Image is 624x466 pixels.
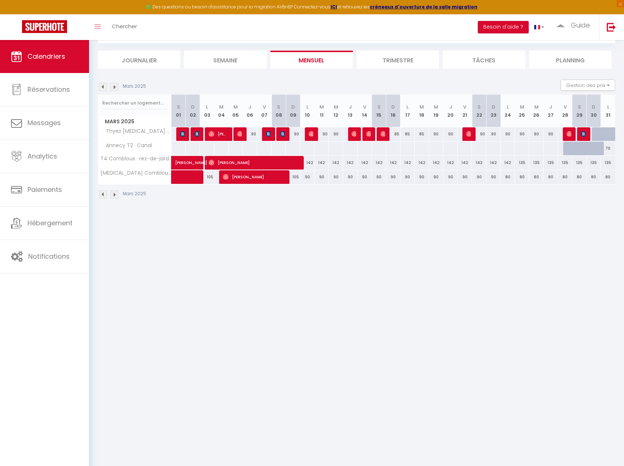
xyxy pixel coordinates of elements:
[486,127,501,141] div: 90
[466,127,471,141] span: [PERSON_NAME]
[544,156,558,170] div: 135
[349,103,352,110] abbr: J
[477,103,481,110] abbr: S
[214,95,229,127] th: 04
[572,95,587,127] th: 29
[443,170,458,184] div: 90
[544,170,558,184] div: 80
[449,103,452,110] abbr: J
[27,218,73,227] span: Hébergement
[400,95,415,127] th: 17
[314,127,329,141] div: 90
[194,127,199,141] span: [PERSON_NAME]
[429,127,443,141] div: 90
[406,103,409,110] abbr: L
[380,127,385,141] span: [PERSON_NAME]
[320,103,324,110] abbr: M
[558,156,572,170] div: 135
[564,103,567,110] abbr: V
[6,3,28,25] button: Ouvrir le widget de chat LiveChat
[607,103,609,110] abbr: L
[544,127,558,141] div: 90
[415,95,429,127] th: 18
[300,95,314,127] th: 10
[463,103,466,110] abbr: V
[270,51,353,69] li: Mensuel
[372,170,386,184] div: 90
[27,85,70,94] span: Réservations
[343,170,357,184] div: 90
[549,103,552,110] abbr: J
[443,95,458,127] th: 20
[27,52,65,61] span: Calendriers
[550,14,599,40] a: ... Guide
[400,170,415,184] div: 90
[370,4,477,10] a: créneaux d'ouverture de la salle migration
[515,156,529,170] div: 135
[243,95,257,127] th: 06
[472,95,486,127] th: 22
[372,95,386,127] th: 15
[420,103,424,110] abbr: M
[529,95,543,127] th: 26
[472,156,486,170] div: 142
[601,170,615,184] div: 80
[415,170,429,184] div: 90
[587,156,601,170] div: 135
[443,127,458,141] div: 90
[208,156,299,170] span: [PERSON_NAME]
[458,170,472,184] div: 90
[180,127,185,141] span: [PERSON_NAME]
[98,116,171,127] span: Mars 2025
[587,170,601,184] div: 80
[263,103,266,110] abbr: V
[472,127,486,141] div: 90
[191,103,195,110] abbr: D
[286,170,300,184] div: 105
[177,103,180,110] abbr: S
[99,170,173,176] span: [MEDICAL_DATA] Combloux · 4 personnes montagne
[601,95,615,127] th: 31
[458,95,472,127] th: 21
[291,103,295,110] abbr: D
[329,156,343,170] div: 142
[544,95,558,127] th: 27
[329,127,343,141] div: 90
[300,156,314,170] div: 142
[429,156,443,170] div: 142
[472,170,486,184] div: 90
[386,156,400,170] div: 142
[171,156,186,170] a: [PERSON_NAME]
[558,95,572,127] th: 28
[501,170,515,184] div: 80
[98,51,180,69] li: Journalier
[566,127,571,141] span: [PERSON_NAME]
[184,51,266,69] li: Semaine
[277,103,280,110] abbr: S
[343,156,357,170] div: 142
[400,156,415,170] div: 142
[486,95,501,127] th: 23
[208,127,228,141] span: [PERSON_NAME]
[377,103,381,110] abbr: S
[386,95,400,127] th: 16
[343,95,357,127] th: 13
[571,21,590,30] span: Guide
[366,127,371,141] span: [PERSON_NAME]
[529,127,543,141] div: 90
[200,95,214,127] th: 03
[331,4,337,10] a: ICI
[529,170,543,184] div: 80
[386,170,400,184] div: 90
[429,170,443,184] div: 90
[358,156,372,170] div: 142
[314,95,329,127] th: 11
[357,51,439,69] li: Trimestre
[27,118,61,127] span: Messages
[223,170,285,184] span: [PERSON_NAME]
[501,156,515,170] div: 142
[486,170,501,184] div: 90
[286,95,300,127] th: 09
[257,95,272,127] th: 07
